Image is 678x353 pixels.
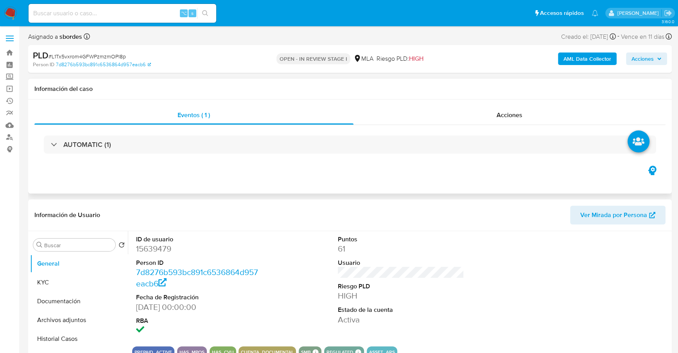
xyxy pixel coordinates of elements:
[338,235,465,244] dt: Puntos
[56,61,151,68] a: 7d8276b593bc891c6536864d957eacb6
[338,259,465,267] dt: Usuario
[353,54,373,63] div: MLA
[30,329,128,348] button: Historial Casos
[58,32,82,41] b: sbordes
[626,52,667,65] button: Acciones
[276,53,350,64] p: OPEN - IN REVIEW STAGE I
[338,314,465,325] dd: Activa
[617,9,661,17] p: stefania.bordes@mercadolibre.com
[191,9,194,17] span: s
[178,110,210,119] span: Eventos ( 1 )
[136,302,263,313] dd: [DATE] 00:00:00
[34,85,665,93] h1: Información del caso
[33,61,54,68] b: Person ID
[580,206,647,224] span: Ver Mirada por Persona
[136,259,263,267] dt: Person ID
[136,243,263,254] dd: 15639479
[570,206,665,224] button: Ver Mirada por Persona
[181,9,187,17] span: ⌥
[44,136,656,154] div: AUTOMATIC (1)
[48,52,126,60] span: # L1Tx5vxrom4GFWPzmzmOPl8p
[558,52,617,65] button: AML Data Collector
[118,242,125,250] button: Volver al orden por defecto
[30,311,128,329] button: Archivos adjuntos
[33,49,48,62] b: PLD
[136,266,258,289] a: 7d8276b593bc891c6536864d957eacb6
[561,31,616,42] div: Creado el: [DATE]
[44,242,112,249] input: Buscar
[30,273,128,292] button: KYC
[338,306,465,314] dt: Estado de la cuenta
[136,235,263,244] dt: ID de usuario
[338,282,465,291] dt: Riesgo PLD
[30,254,128,273] button: General
[617,31,619,42] span: -
[63,140,111,149] h3: AUTOMATIC (1)
[28,33,82,41] span: Asignado a
[338,290,465,301] dd: HIGH
[136,317,263,325] dt: RBA
[664,9,672,17] a: Salir
[36,242,43,248] button: Buscar
[29,8,216,18] input: Buscar usuario o caso...
[136,293,263,302] dt: Fecha de Registración
[621,33,664,41] span: Vence en 11 días
[197,8,213,19] button: search-icon
[592,10,598,16] a: Notificaciones
[563,52,611,65] b: AML Data Collector
[34,211,100,219] h1: Información de Usuario
[338,243,465,254] dd: 61
[631,52,654,65] span: Acciones
[497,110,522,119] span: Acciones
[30,292,128,311] button: Documentación
[377,54,423,63] span: Riesgo PLD:
[540,9,584,17] span: Accesos rápidos
[409,54,423,63] span: HIGH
